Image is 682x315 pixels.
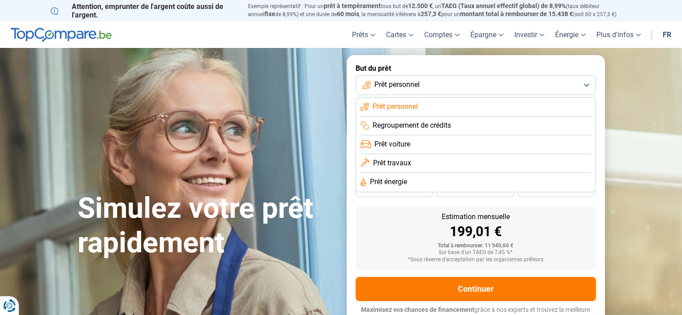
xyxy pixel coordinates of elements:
a: Plus d'infos [591,22,646,48]
a: Énergie [550,22,591,48]
span: 257,3 € [421,10,441,17]
div: 199,01 € [363,225,589,238]
span: 30 mois [465,188,485,193]
span: 12.500 € [408,2,433,9]
span: Prêt personnel [373,102,418,112]
span: Prêt personnel [374,80,420,90]
a: Comptes [419,22,465,48]
span: Regroupement de crédits [373,121,451,130]
div: Sur base d'un TAEG de 7,45 %* [363,250,589,256]
h1: Simulez votre prêt rapidement [78,191,336,260]
a: Épargne [465,22,509,48]
p: Attention, emprunter de l'argent coûte aussi de l'argent. [51,2,237,19]
label: But du prêt [356,64,596,73]
span: TAEG (Taux annuel effectif global) de 8,99% [441,2,566,9]
div: Estimation mensuelle [363,213,589,220]
span: Prêt travaux [373,158,411,168]
a: Cartes [381,22,419,48]
span: Prêt voiture [374,139,410,149]
span: montant total à rembourser de 15.438 € [460,10,573,17]
a: Investir [509,22,550,48]
p: Exemple représentatif : Pour un tous but de , un (taux débiteur annuel de 8,99%) et une durée de ... [248,2,632,18]
button: Prêt personnel [356,75,596,95]
span: Maximisez vos chances de financement [361,306,474,313]
div: Total à rembourser: 11 940,60 € [363,243,589,249]
span: 36 mois [384,188,404,193]
a: fr [657,22,677,48]
span: 60 mois [337,10,359,17]
img: TopCompare [11,28,112,42]
div: *Sous réserve d'acceptation par les organismes prêteurs [363,257,589,263]
span: prêt à tempérament [324,2,381,9]
button: Continuer [356,277,596,301]
a: Prêts [347,22,381,48]
span: fixe [265,10,275,17]
span: Prêt énergie [370,177,407,187]
span: 24 mois [546,188,566,193]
